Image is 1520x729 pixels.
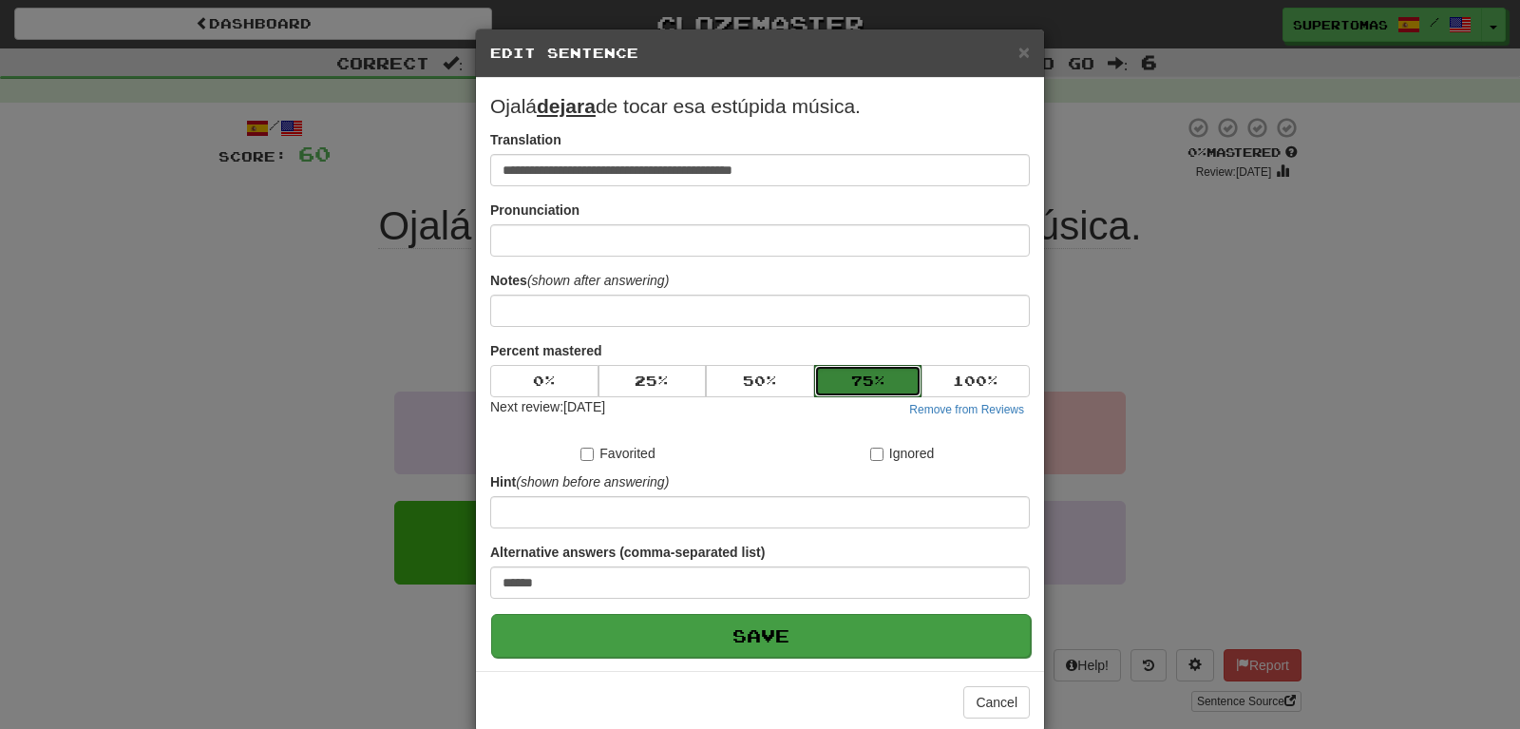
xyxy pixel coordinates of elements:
u: dejara [537,95,596,117]
button: Close [1018,42,1030,62]
div: Percent mastered [490,365,1030,397]
h5: Edit Sentence [490,44,1030,63]
p: Ojalá de tocar esa estúpida música. [490,92,1030,121]
label: Hint [490,472,669,491]
button: Remove from Reviews [903,399,1030,420]
em: (shown after answering) [527,273,669,288]
em: (shown before answering) [516,474,669,489]
button: Cancel [963,686,1030,719]
span: × [1018,41,1030,63]
label: Ignored [870,444,934,463]
button: 25% [598,365,707,397]
button: 75% [814,365,922,397]
div: Next review: [DATE] [490,397,605,420]
button: 0% [490,365,598,397]
label: Alternative answers (comma-separated list) [490,543,765,562]
button: 100% [921,365,1030,397]
input: Favorited [580,448,594,461]
label: Notes [490,271,669,290]
label: Favorited [580,444,655,463]
button: Save [491,614,1031,658]
label: Translation [490,130,561,149]
label: Percent mastered [490,341,602,360]
label: Pronunciation [490,201,579,220]
button: 50% [706,365,814,397]
input: Ignored [870,448,883,461]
